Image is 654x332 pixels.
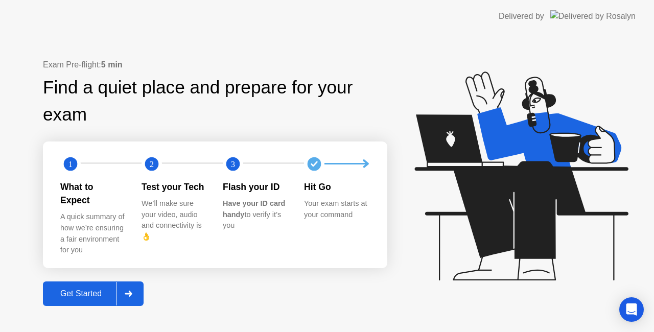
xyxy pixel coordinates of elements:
div: What to Expect [60,180,125,207]
button: Get Started [43,281,144,306]
text: 1 [68,159,73,169]
div: We’ll make sure your video, audio and connectivity is 👌 [142,198,206,242]
div: to verify it’s you [223,198,288,231]
text: 3 [231,159,235,169]
div: Delivered by [499,10,544,22]
div: Get Started [46,289,116,298]
div: Your exam starts at your command [304,198,369,220]
div: Open Intercom Messenger [619,297,644,322]
div: Flash your ID [223,180,288,194]
b: Have your ID card handy [223,199,285,219]
img: Delivered by Rosalyn [550,10,636,22]
text: 2 [150,159,154,169]
b: 5 min [101,60,123,69]
div: Exam Pre-flight: [43,59,387,71]
div: Test your Tech [142,180,206,194]
div: A quick summary of how we’re ensuring a fair environment for you [60,211,125,255]
div: Find a quiet place and prepare for your exam [43,74,387,128]
div: Hit Go [304,180,369,194]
